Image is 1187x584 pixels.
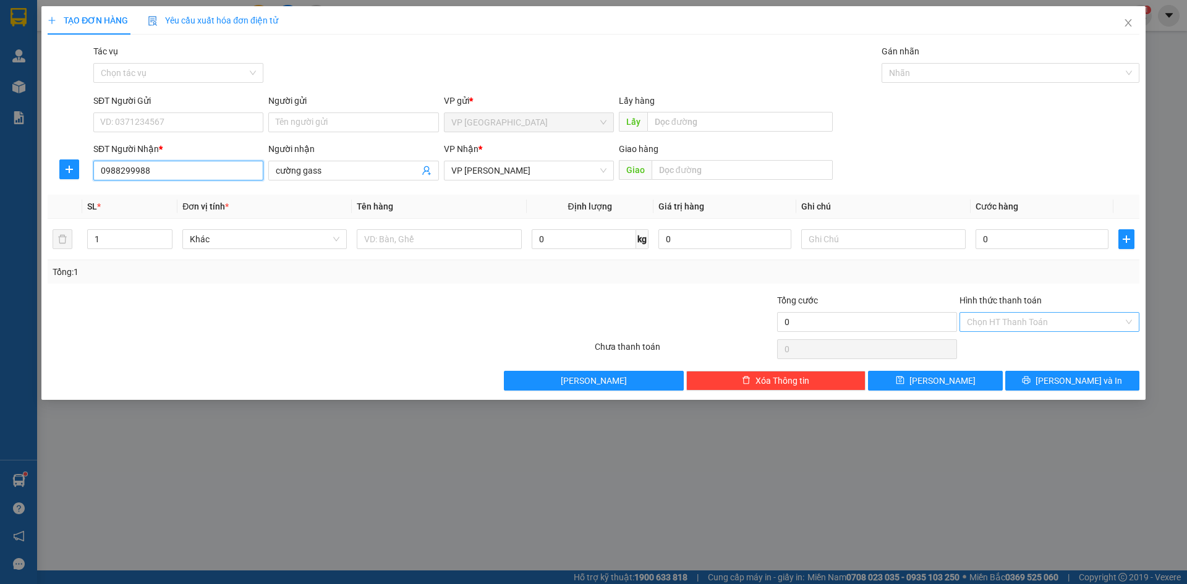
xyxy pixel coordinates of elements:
span: [PERSON_NAME] [909,374,976,387]
span: Khác [190,230,339,248]
span: plus [48,16,56,25]
input: Ghi Chú [801,229,966,249]
span: XUANTRANG [15,22,87,35]
span: plus [1119,234,1134,244]
button: plus [59,159,79,179]
button: [PERSON_NAME] [504,371,684,391]
div: Chưa thanh toán [593,340,776,362]
span: 0975548818 [5,87,91,104]
button: plus [1118,229,1134,249]
span: VP [GEOGRAPHIC_DATA] [100,12,180,31]
div: VP gửi [444,94,614,108]
button: deleteXóa Thông tin [686,371,866,391]
span: SL [87,201,97,211]
span: delete [742,376,751,386]
label: Hình thức thanh toán [959,295,1042,305]
span: plus [60,164,79,174]
button: delete [53,229,72,249]
span: Người gửi: [5,70,38,78]
div: Tổng: 1 [53,265,458,279]
input: 0 [658,229,791,249]
input: VD: Bàn, Ghế [357,229,521,249]
span: VP MỘC CHÂU [451,161,606,180]
span: Tên hàng [357,201,393,211]
span: user-add [422,166,432,176]
span: Giá trị hàng [658,201,704,211]
label: Tác vụ [93,46,118,56]
div: Người gửi [268,94,438,108]
input: Dọc đường [647,112,833,132]
button: save[PERSON_NAME] [868,371,1002,391]
input: Dọc đường [652,160,833,180]
span: Đơn vị tính [182,201,229,211]
img: icon [148,16,158,26]
span: Giao [619,160,652,180]
span: VP HÀ NỘI [451,113,606,132]
span: printer [1022,376,1031,386]
div: Người nhận [268,142,438,156]
em: Logistics [32,38,71,49]
th: Ghi chú [796,195,971,219]
span: Xóa Thông tin [755,374,809,387]
span: Lấy hàng [619,96,655,106]
span: Lấy [619,112,647,132]
span: [PERSON_NAME] [561,374,627,387]
span: Yêu cầu xuất hóa đơn điện tử [148,15,278,25]
label: Gán nhãn [882,46,919,56]
span: Tổng cước [777,295,818,305]
button: Close [1111,6,1146,41]
span: 0943559551 [124,33,180,44]
span: close [1123,18,1133,28]
span: [PERSON_NAME] và In [1036,374,1122,387]
button: printer[PERSON_NAME] và In [1005,371,1139,391]
span: HAIVAN [30,7,72,20]
span: Cước hàng [976,201,1018,211]
span: kg [636,229,649,249]
span: save [896,376,904,386]
span: Giao hàng [619,144,658,154]
span: VP Nhận [444,144,479,154]
span: TẠO ĐƠN HÀNG [48,15,128,25]
div: SĐT Người Nhận [93,142,263,156]
span: Người nhận: [5,78,43,87]
span: Định lượng [568,201,612,211]
div: SĐT Người Gửi [93,94,263,108]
